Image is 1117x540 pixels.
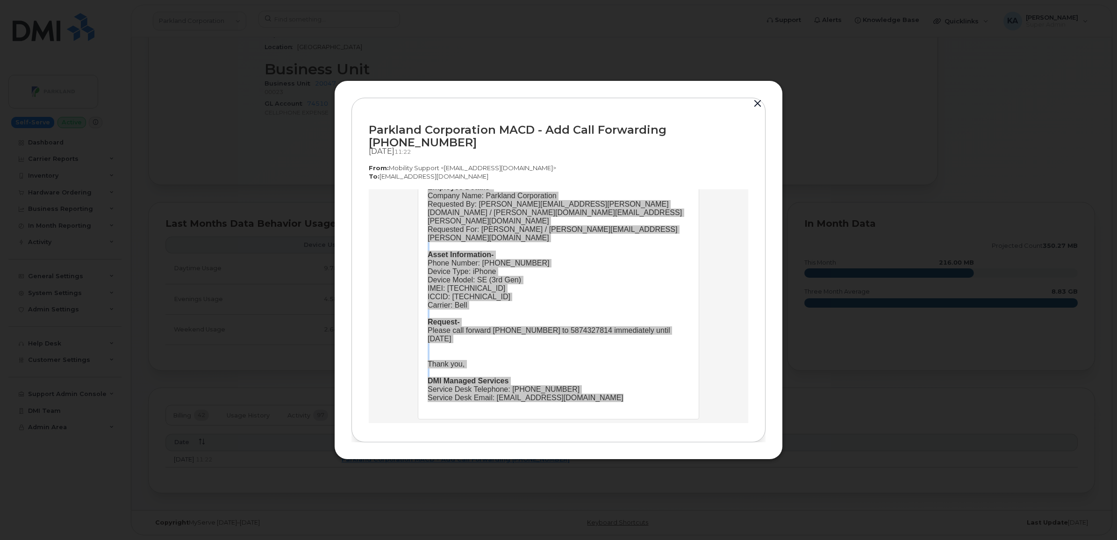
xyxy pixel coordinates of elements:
[59,2,321,53] div: Company Name: Parkland Corporation Requested By: [PERSON_NAME][EMAIL_ADDRESS][PERSON_NAME][DOMAIN...
[59,129,321,137] div: Request-
[59,70,321,120] div: Phone Number: [PHONE_NUMBER] Device Type: iPhone Device Model: SE (3rd Gen) IMEI: [TECHNICAL_ID] ...
[369,147,748,156] div: [DATE]
[59,61,321,70] div: Asset Information-
[59,187,321,196] div: DMI Managed Services
[369,173,379,180] strong: To:
[59,196,321,213] div: Service Desk Telephone: [PHONE_NUMBER] Service Desk Email: [EMAIL_ADDRESS][DOMAIN_NAME]
[369,164,748,173] p: Mobility Support <[EMAIL_ADDRESS][DOMAIN_NAME]>
[369,172,748,181] p: [EMAIL_ADDRESS][DOMAIN_NAME]
[59,137,321,154] div: Please call forward [PHONE_NUMBER] to 5874327814 immediately until [DATE]
[369,123,748,149] div: Parkland Corporation MACD - Add Call Forwarding [PHONE_NUMBER]
[59,171,321,179] div: Thank you,
[394,148,411,155] span: 11:22
[369,164,389,172] strong: From:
